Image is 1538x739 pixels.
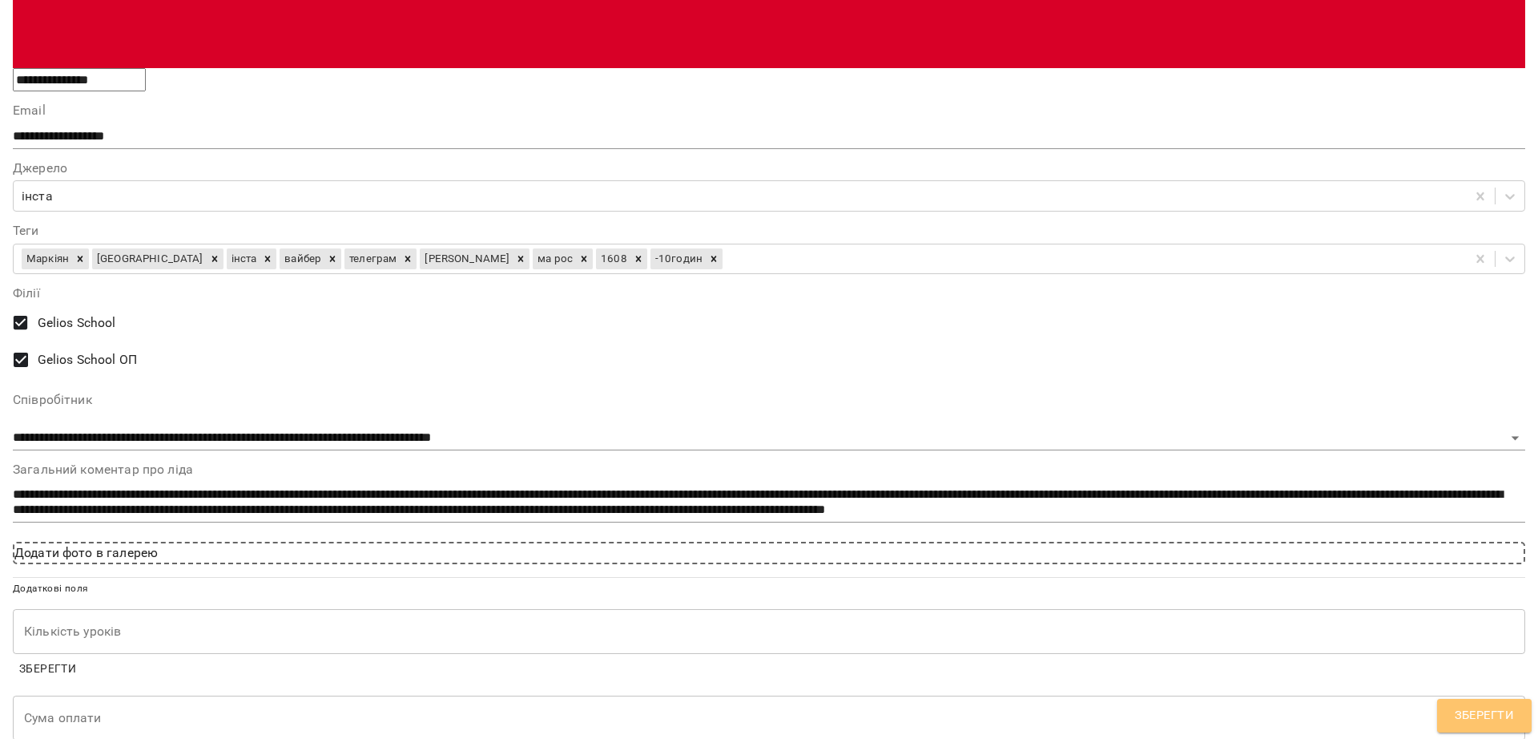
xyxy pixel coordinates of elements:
span: Зберегти [1455,705,1514,726]
span: Зберегти [19,659,76,678]
div: інста [22,187,53,206]
label: Співробітник [13,394,1525,406]
label: Філії [13,287,1525,300]
div: [GEOGRAPHIC_DATA] [92,248,206,269]
label: Email [13,104,1525,117]
span: Gelios School [38,313,116,333]
div: Додати фото в галерею [13,542,1525,564]
div: вайбер [280,248,324,269]
button: Зберегти [13,654,83,683]
label: Теги [13,224,1525,237]
span: Gelios School ОП [38,350,137,369]
div: -10годин [650,248,705,269]
div: 1608 [596,248,630,269]
button: Зберегти [1437,699,1532,733]
span: Додаткові поля [13,583,88,594]
div: ма рос [533,248,575,269]
div: [PERSON_NAME] [420,248,512,269]
div: інста [227,248,260,269]
label: Загальний коментар про ліда [13,463,1525,476]
div: телеграм [344,248,399,269]
div: Маркіян [22,248,71,269]
label: Джерело [13,162,1525,175]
